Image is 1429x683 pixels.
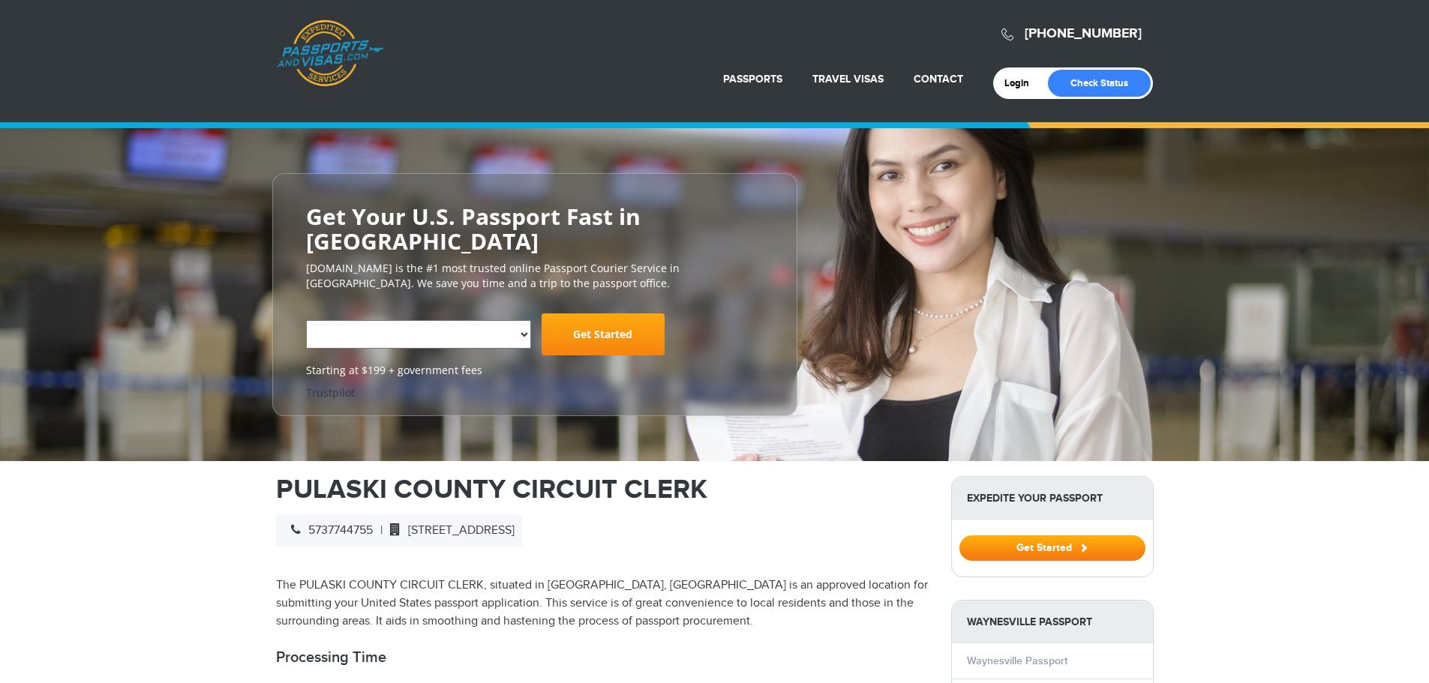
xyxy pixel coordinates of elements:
a: Get Started [542,313,665,355]
span: Starting at $199 + government fees [306,363,764,378]
a: Passports & [DOMAIN_NAME] [277,19,383,87]
p: [DOMAIN_NAME] is the #1 most trusted online Passport Courier Service in [GEOGRAPHIC_DATA]. We sav... [306,261,764,291]
h2: Get Your U.S. Passport Fast in [GEOGRAPHIC_DATA] [306,204,764,253]
p: The PULASKI COUNTY CIRCUIT CLERK, situated in [GEOGRAPHIC_DATA], [GEOGRAPHIC_DATA] is an approved... [276,577,929,631]
strong: Waynesville Passport [952,601,1153,643]
a: [PHONE_NUMBER] [1025,25,1142,42]
strong: Expedite Your Passport [952,477,1153,520]
a: Contact [914,73,963,85]
h1: PULASKI COUNTY CIRCUIT CLERK [276,476,929,503]
button: Get Started [959,535,1145,561]
a: Check Status [1048,70,1151,97]
a: Waynesville Passport [967,655,1067,667]
a: Get Started [959,541,1145,553]
div: | [276,514,522,547]
a: Login [1004,77,1040,89]
a: Travel Visas [812,73,884,85]
span: 5737744755 [284,523,373,538]
span: [STREET_ADDRESS] [383,523,515,538]
a: Passports [723,73,782,85]
h2: Processing Time [276,649,929,667]
a: Trustpilot [306,385,355,400]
